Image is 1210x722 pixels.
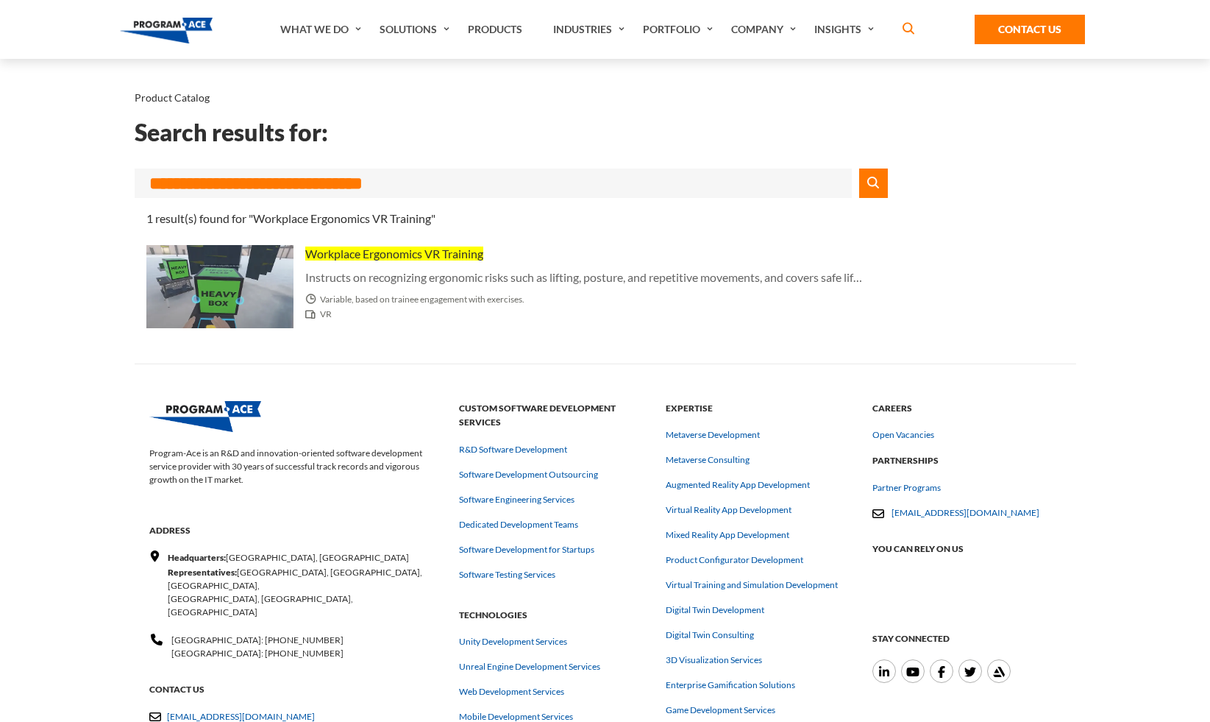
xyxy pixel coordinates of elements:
[149,682,441,697] strong: Contact US
[149,523,441,538] strong: Address
[168,565,237,580] strong: Representatives:
[120,18,213,43] img: Program-Ace
[168,551,441,565] div: [GEOGRAPHIC_DATA], [GEOGRAPHIC_DATA]
[135,88,210,107] li: Product Catalog
[305,307,864,322] span: VR
[666,453,750,467] a: Metaverse Consulting
[666,401,855,416] strong: Expertise
[146,210,876,227] div: 1 result(s) found for "Workplace Ergonomics VR Training"
[305,247,483,261] span: Workplace Ergonomics VR Training
[666,478,810,492] a: Augmented Reality App Development
[459,609,648,620] a: Technologies
[459,635,567,648] a: Unity Development Services
[666,578,838,592] a: Virtual Training and Simulation Development
[666,503,791,517] a: Virtual Reality App Development
[459,443,567,456] a: R&D Software Development
[666,679,795,692] a: Enterprise Gamification Solutions
[149,432,441,501] p: Program-Ace is an R&D and innovation-oriented software development service provider with 30 years...
[872,481,941,495] a: Partner Programs
[168,551,226,565] strong: Headquarters:
[171,648,344,659] span: [GEOGRAPHIC_DATA]: [PHONE_NUMBER]
[872,453,1061,468] strong: Partnerships
[872,401,1061,416] strong: Careers
[135,239,888,334] a: Thumbnail - Workplace Ergonomics VR Training Workplace Ergonomics VR Training Instructs on recogn...
[459,417,648,428] a: Custom Software Development Services
[459,660,600,673] a: Unreal Engine Development Services
[459,608,648,623] strong: Technologies
[135,88,888,107] nav: breadcrumb
[666,704,775,717] a: Game Development Services
[135,119,888,145] h2: Search results for:
[305,269,864,286] p: Instructs on recognizing ergonomic risks such as lifting, posture, and repetitive movements, and ...
[666,654,762,667] a: 3D Visualization Services
[171,634,344,645] span: [GEOGRAPHIC_DATA]: [PHONE_NUMBER]
[168,565,441,620] div: [GEOGRAPHIC_DATA], [GEOGRAPHIC_DATA], [GEOGRAPHIC_DATA], [GEOGRAPHIC_DATA], [GEOGRAPHIC_DATA], [G...
[459,568,555,581] a: Software Testing Services
[872,542,1061,556] strong: You can rely on us
[975,15,1085,44] a: Contact Us
[872,631,1061,646] strong: Stay connected
[666,403,855,414] a: Expertise
[666,428,760,442] a: Metaverse Development
[459,401,648,430] strong: Custom Software Development Services
[872,428,934,442] a: Open Vacancies
[305,292,864,307] span: Variable, based on trainee engagement with exercises.
[892,507,1039,518] a: [EMAIL_ADDRESS][DOMAIN_NAME]
[666,528,789,542] a: Mixed Reality App Development
[459,685,564,698] a: Web Development Services
[666,604,764,617] a: Digital Twin Development
[459,518,578,531] a: Dedicated Development Teams
[459,468,598,481] a: Software Development Outsourcing
[666,553,803,567] a: Product Configurator Development
[459,493,574,506] a: Software Engineering Services
[149,401,261,432] img: Program-Ace
[459,543,594,556] a: Software Development for Startups
[666,629,754,642] a: Digital Twin Consulting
